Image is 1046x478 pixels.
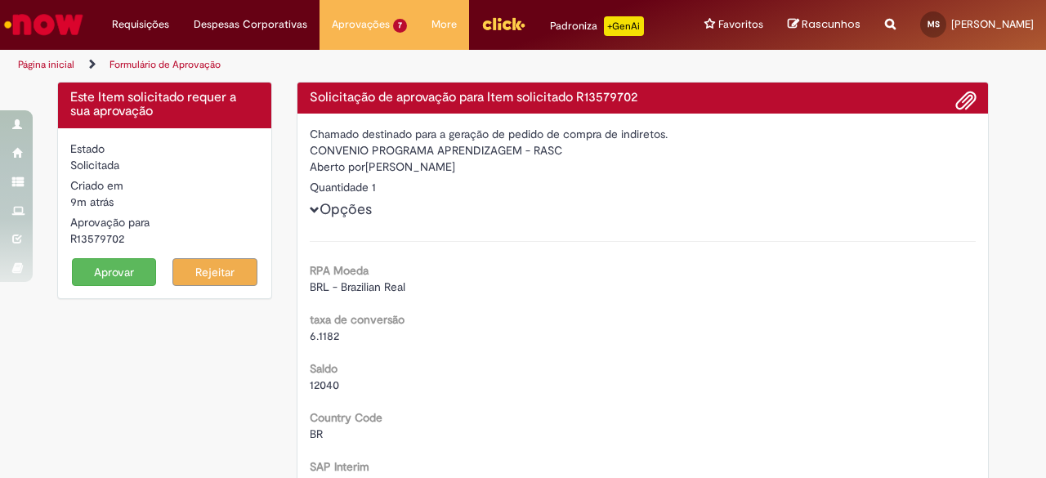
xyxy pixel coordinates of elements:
[310,159,365,175] label: Aberto por
[310,126,977,142] div: Chamado destinado para a geração de pedido de compra de indiretos.
[70,230,259,247] div: R13579702
[110,58,221,71] a: Formulário de Aprovação
[70,214,150,230] label: Aprovação para
[172,258,257,286] button: Rejeitar
[310,159,977,179] div: [PERSON_NAME]
[718,16,763,33] span: Favoritos
[310,361,337,376] b: Saldo
[802,16,860,32] span: Rascunhos
[951,17,1034,31] span: [PERSON_NAME]
[310,377,339,392] span: 12040
[2,8,86,41] img: ServiceNow
[18,58,74,71] a: Página inicial
[393,19,407,33] span: 7
[310,142,977,159] div: CONVENIO PROGRAMA APRENDIZAGEM - RASC
[194,16,307,33] span: Despesas Corporativas
[431,16,457,33] span: More
[70,177,123,194] label: Criado em
[72,258,157,286] button: Aprovar
[70,194,259,210] div: 30/09/2025 08:28:49
[550,16,644,36] div: Padroniza
[310,427,323,441] span: BR
[481,11,525,36] img: click_logo_yellow_360x200.png
[310,279,405,294] span: BRL - Brazilian Real
[604,16,644,36] p: +GenAi
[310,179,977,195] div: Quantidade 1
[70,194,114,209] span: 9m atrás
[70,141,105,157] label: Estado
[70,91,259,119] h4: Este Item solicitado requer a sua aprovação
[310,263,369,278] b: RPA Moeda
[310,459,369,474] b: SAP Interim
[12,50,685,80] ul: Trilhas de página
[70,157,259,173] div: Solicitada
[332,16,390,33] span: Aprovações
[112,16,169,33] span: Requisições
[310,410,382,425] b: Country Code
[928,19,940,29] span: MS
[310,312,405,327] b: taxa de conversão
[70,194,114,209] time: 30/09/2025 08:28:49
[788,17,860,33] a: Rascunhos
[310,328,339,343] span: 6.1182
[310,91,977,105] h4: Solicitação de aprovação para Item solicitado R13579702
